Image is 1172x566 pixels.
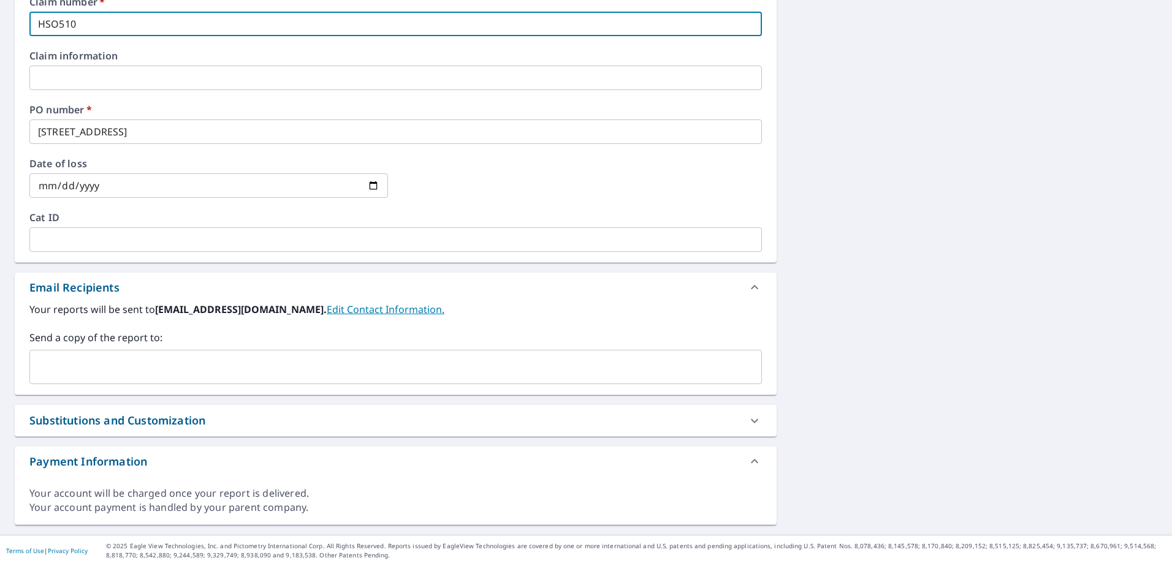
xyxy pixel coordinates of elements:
[29,213,762,222] label: Cat ID
[29,486,762,500] div: Your account will be charged once your report is delivered.
[29,159,388,168] label: Date of loss
[48,546,88,555] a: Privacy Policy
[6,547,88,554] p: |
[29,412,205,429] div: Substitutions and Customization
[15,273,777,302] div: Email Recipients
[29,51,762,61] label: Claim information
[106,541,1166,560] p: © 2025 Eagle View Technologies, Inc. and Pictometry International Corp. All Rights Reserved. Repo...
[29,302,762,317] label: Your reports will be sent to
[155,303,327,316] b: [EMAIL_ADDRESS][DOMAIN_NAME].
[29,279,120,296] div: Email Recipients
[15,405,777,436] div: Substitutions and Customization
[6,546,44,555] a: Terms of Use
[29,453,147,470] div: Payment Information
[29,500,762,515] div: Your account payment is handled by your parent company.
[15,447,777,476] div: Payment Information
[29,105,762,115] label: PO number
[29,330,762,345] label: Send a copy of the report to:
[327,303,444,316] a: EditContactInfo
